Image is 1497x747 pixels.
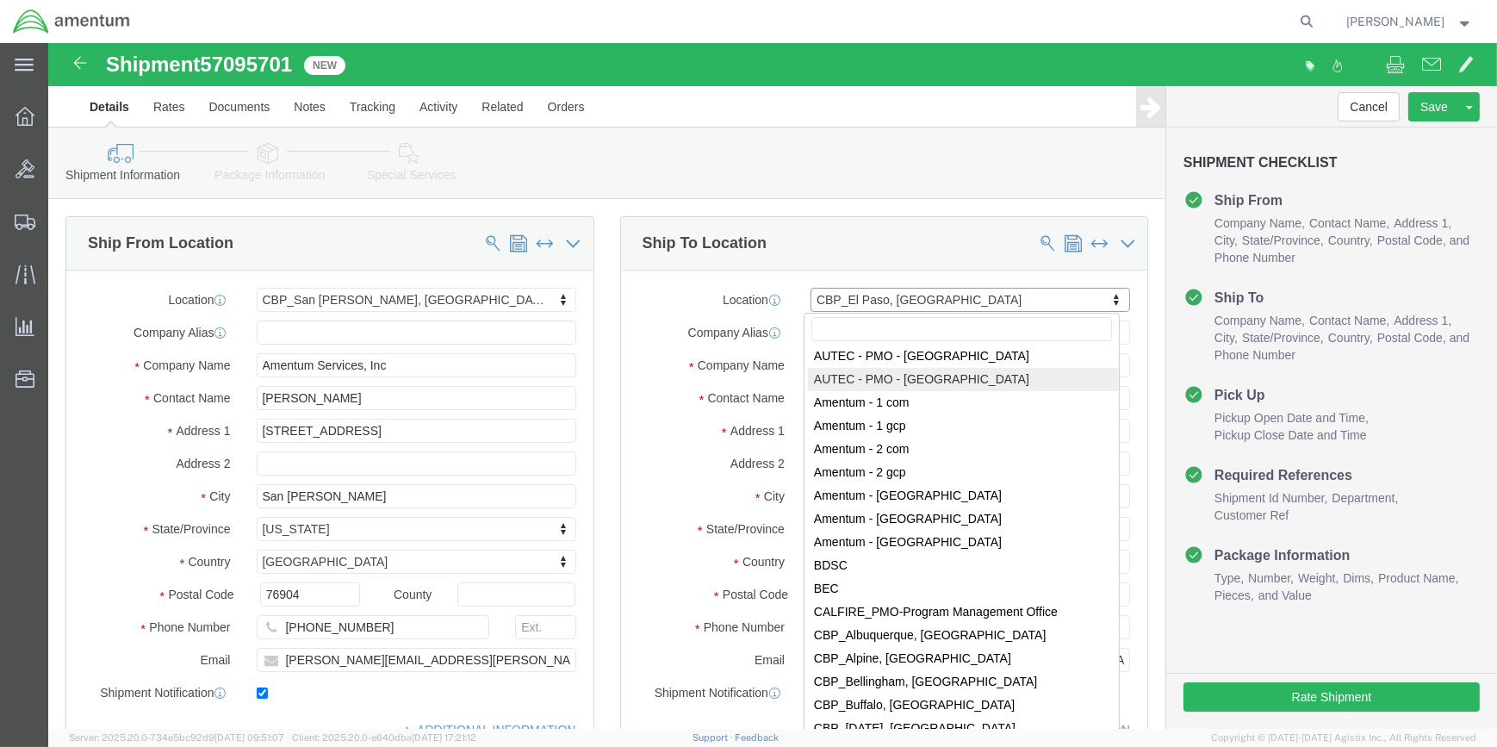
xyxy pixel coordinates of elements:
[48,43,1497,729] iframe: FS Legacy Container
[69,732,284,743] span: Server: 2025.20.0-734e5bc92d9
[12,9,131,34] img: logo
[1346,11,1474,32] button: [PERSON_NAME]
[292,732,476,743] span: Client: 2025.20.0-e640dba
[1211,731,1476,745] span: Copyright © [DATE]-[DATE] Agistix Inc., All Rights Reserved
[693,732,736,743] a: Support
[214,732,284,743] span: [DATE] 09:51:07
[735,732,779,743] a: Feedback
[412,732,476,743] span: [DATE] 17:21:12
[1347,12,1445,31] span: Donald Frederiksen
